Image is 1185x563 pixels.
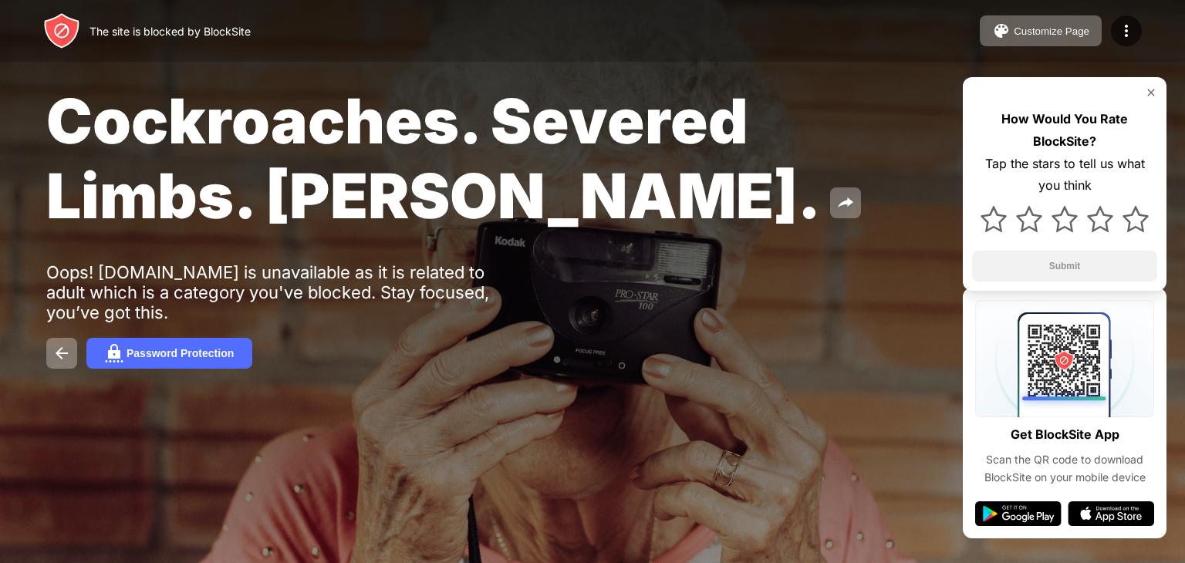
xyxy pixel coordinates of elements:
[972,153,1157,197] div: Tap the stars to tell us what you think
[52,344,71,362] img: back.svg
[86,338,252,369] button: Password Protection
[127,347,234,359] div: Password Protection
[105,344,123,362] img: password.svg
[972,108,1157,153] div: How Would You Rate BlockSite?
[1087,206,1113,232] img: star.svg
[972,251,1157,281] button: Submit
[992,22,1011,40] img: pallet.svg
[1052,206,1078,232] img: star.svg
[46,83,821,233] span: Cockroaches. Severed Limbs. [PERSON_NAME].
[1068,501,1154,526] img: app-store.svg
[1014,25,1089,37] div: Customize Page
[46,262,523,322] div: Oops! [DOMAIN_NAME] is unavailable as it is related to adult which is a category you've blocked. ...
[43,12,80,49] img: header-logo.svg
[1016,206,1042,232] img: star.svg
[975,451,1154,486] div: Scan the QR code to download BlockSite on your mobile device
[836,194,855,212] img: share.svg
[89,25,251,38] div: The site is blocked by BlockSite
[980,15,1102,46] button: Customize Page
[981,206,1007,232] img: star.svg
[975,501,1062,526] img: google-play.svg
[1123,206,1149,232] img: star.svg
[1117,22,1136,40] img: menu-icon.svg
[1145,86,1157,99] img: rate-us-close.svg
